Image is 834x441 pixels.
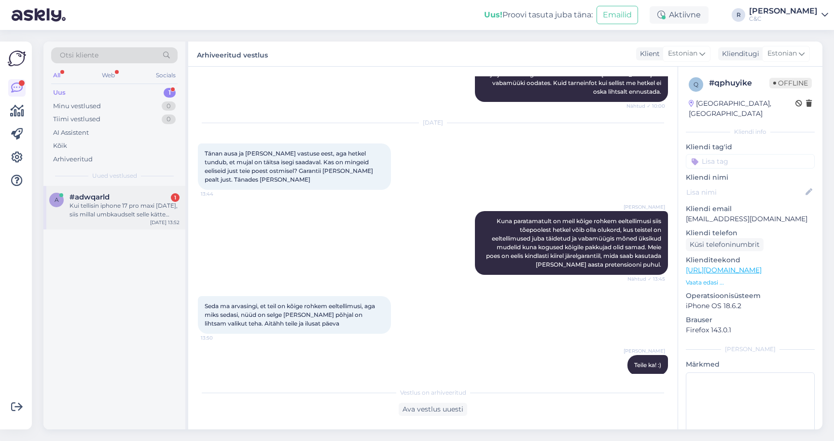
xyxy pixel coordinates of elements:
div: Tiimi vestlused [53,114,100,124]
div: Aktiivne [650,6,709,24]
p: Kliendi tag'id [686,142,815,152]
span: a [55,196,59,203]
span: q [694,81,698,88]
div: All [51,69,62,82]
span: #adwqarld [69,193,110,201]
div: 1 [171,193,180,202]
span: [PERSON_NAME] [624,203,665,211]
p: [EMAIL_ADDRESS][DOMAIN_NAME] [686,214,815,224]
span: Offline [769,78,812,88]
div: Minu vestlused [53,101,101,111]
div: Uus [53,88,66,98]
div: Arhiveeritud [53,155,93,164]
span: 13:44 [201,190,237,198]
div: Küsi telefoninumbrit [686,238,764,251]
span: Nähtud ✓ 13:45 [627,275,665,283]
div: Kõik [53,141,67,151]
p: Operatsioonisüsteem [686,291,815,301]
label: Arhiveeritud vestlus [197,47,268,60]
div: [PERSON_NAME] [686,345,815,354]
div: [GEOGRAPHIC_DATA], [GEOGRAPHIC_DATA] [689,99,795,119]
span: Estonian [668,48,697,59]
div: R [732,8,745,22]
div: Ava vestlus uuesti [399,403,467,416]
span: Nähtud ✓ 10:00 [626,102,665,110]
span: Uued vestlused [92,171,137,180]
div: 1 [164,88,176,98]
div: Klienditugi [718,49,759,59]
p: Märkmed [686,359,815,370]
a: [URL][DOMAIN_NAME] [686,266,762,274]
span: Estonian [767,48,797,59]
div: # qphuyike [709,77,769,89]
div: 0 [162,114,176,124]
span: Tänan ausa ja [PERSON_NAME] vastuse eest, aga hetkel tundub, et mujal on täitsa isegi saadaval. K... [205,150,375,183]
img: Askly Logo [8,49,26,68]
div: Kliendi info [686,128,815,136]
span: Teile ka! :) [634,361,661,369]
span: Vestlus on arhiveeritud [400,388,466,397]
input: Lisa tag [686,154,815,169]
div: C&C [749,15,818,23]
button: Emailid [597,6,638,24]
p: Firefox 143.0.1 [686,325,815,335]
p: Kliendi nimi [686,172,815,183]
div: Klient [636,49,660,59]
span: 13:50 [201,334,237,341]
p: Brauser [686,315,815,325]
a: [PERSON_NAME]C&C [749,7,828,23]
div: [DATE] [198,118,668,127]
p: Kliendi email [686,204,815,214]
div: [PERSON_NAME] [749,7,818,15]
div: 0 [162,101,176,111]
p: iPhone OS 18.6.2 [686,301,815,311]
p: Kliendi telefon [686,228,815,238]
b: Uus! [484,10,502,19]
div: AI Assistent [53,128,89,138]
div: [DATE] 13:52 [150,219,180,226]
span: Seda ma arvasingi, et teil on kõige rohkem eeltellimusi, aga miks sedasi, nüüd on selge [PERSON_N... [205,302,376,327]
p: Klienditeekond [686,255,815,265]
span: Kuna paratamatult on meil kõige rohkem eeltellimusi siis tõepoolest hetkel võib olla olukord, kus... [486,217,663,268]
span: [PERSON_NAME] [624,347,665,355]
span: Otsi kliente [60,50,98,60]
div: Socials [154,69,178,82]
div: Proovi tasuta juba täna: [484,9,593,21]
div: Kui tellisin iphone 17 pro maxi [DATE], siis millal umbkaudselt selle kätte saan? [69,201,180,219]
div: Web [100,69,117,82]
p: Vaata edasi ... [686,278,815,287]
input: Lisa nimi [686,187,804,198]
